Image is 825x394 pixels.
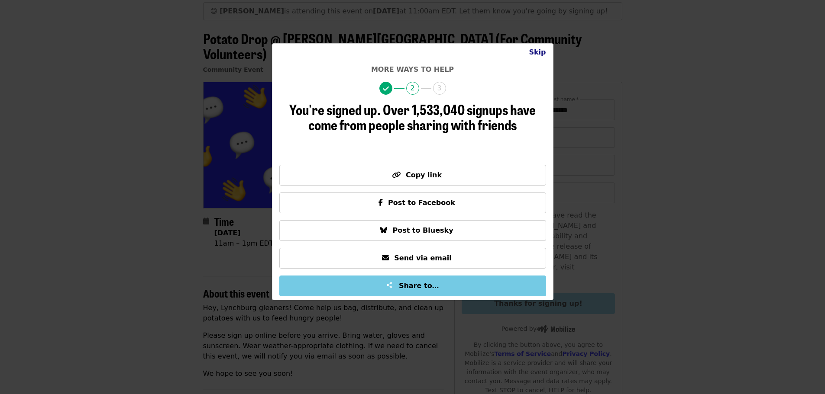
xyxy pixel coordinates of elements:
span: 3 [433,82,446,95]
span: Copy link [406,171,442,179]
span: You're signed up. [289,99,381,119]
button: Share to… [279,275,546,296]
i: envelope icon [382,254,389,262]
button: Post to Bluesky [279,220,546,241]
button: Send via email [279,248,546,269]
i: check icon [383,85,389,93]
span: Over 1,533,040 signups have come from people sharing with friends [308,99,536,135]
span: Send via email [394,254,451,262]
span: Share to… [399,282,439,290]
button: Post to Facebook [279,192,546,213]
span: More ways to help [371,65,454,74]
button: Copy link [279,165,546,186]
button: Close [522,44,553,61]
i: facebook-f icon [379,199,383,207]
i: link icon [392,171,401,179]
span: 2 [406,82,419,95]
i: bluesky icon [380,226,387,234]
img: Share [386,282,393,288]
span: Post to Facebook [388,199,455,207]
span: Post to Bluesky [392,226,453,234]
